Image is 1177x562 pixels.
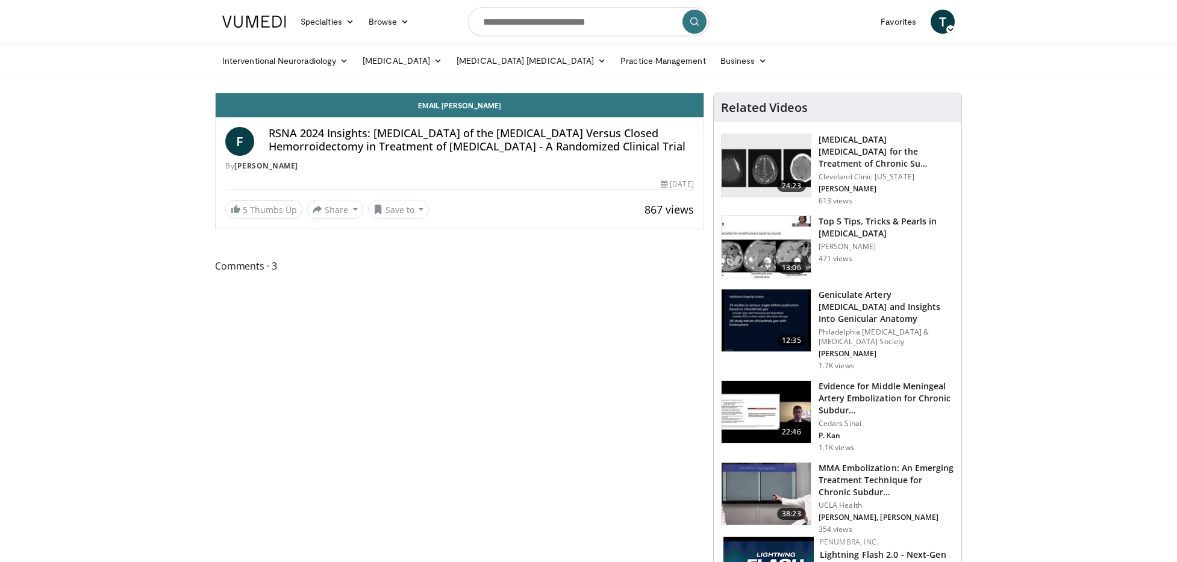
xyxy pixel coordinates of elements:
[645,202,694,217] span: 867 views
[931,10,955,34] a: T
[661,179,693,190] div: [DATE]
[819,242,954,252] p: [PERSON_NAME]
[777,180,806,192] span: 24:23
[819,349,954,359] p: [PERSON_NAME]
[234,161,298,171] a: [PERSON_NAME]
[269,127,694,153] h4: RSNA 2024 Insights: [MEDICAL_DATA] of the [MEDICAL_DATA] Versus Closed Hemorroidectomy in Treatme...
[819,361,854,371] p: 1.7K views
[225,161,694,171] div: By
[819,419,954,428] p: Cedars Sinai
[819,380,954,416] h3: Evidence for Middle Meningeal Artery Embolization for Chronic Subdur…
[361,10,417,34] a: Browse
[215,258,704,274] span: Comments 3
[777,508,806,520] span: 38:23
[307,200,363,219] button: Share
[819,215,954,239] h3: Top 5 Tips, Tricks & Pearls in [MEDICAL_DATA]
[819,443,854,452] p: 1.1K views
[819,327,954,347] p: Philadelphia [MEDICAL_DATA] & [MEDICAL_DATA] Society
[468,7,709,36] input: Search topics, interventions
[777,426,806,438] span: 22:46
[613,49,713,73] a: Practice Management
[721,215,954,279] a: 13:06 Top 5 Tips, Tricks & Pearls in [MEDICAL_DATA] [PERSON_NAME] 471 views
[819,501,954,510] p: UCLA Health
[721,289,954,371] a: 12:35 Geniculate Artery [MEDICAL_DATA] and Insights Into Genicular Anatomy Philadelphia [MEDICAL_...
[873,10,923,34] a: Favorites
[293,10,361,34] a: Specialties
[777,262,806,274] span: 13:06
[713,49,775,73] a: Business
[721,100,808,115] h4: Related Videos
[225,127,254,156] a: F
[819,431,954,440] p: P. Kan
[721,380,954,452] a: 22:46 Evidence for Middle Meningeal Artery Embolization for Chronic Subdur… Cedars Sinai P. Kan 1...
[819,184,954,194] p: [PERSON_NAME]
[722,381,811,443] img: 13311615-811f-411b-abb9-798e807d72d4.150x105_q85_crop-smart_upscale.jpg
[819,172,954,182] p: Cleveland Clinic [US_STATE]
[819,525,852,534] p: 354 views
[819,289,954,325] h3: Geniculate Artery [MEDICAL_DATA] and Insights Into Genicular Anatomy
[722,463,811,525] img: 6a8b347c-63cd-4f6a-bd59-8649ef1555dc.150x105_q85_crop-smart_upscale.jpg
[722,289,811,352] img: 14765255-5e53-4ea1-a55d-e7f6a9a54f47.150x105_q85_crop-smart_upscale.jpg
[721,134,954,206] a: 24:23 [MEDICAL_DATA] [MEDICAL_DATA] for the Treatment of Chronic Su… Cleveland Clinic [US_STATE] ...
[449,49,613,73] a: [MEDICAL_DATA] [MEDICAL_DATA]
[355,49,449,73] a: [MEDICAL_DATA]
[225,200,302,219] a: 5 Thumbs Up
[222,16,286,28] img: VuMedi Logo
[243,204,248,215] span: 5
[777,335,806,347] span: 12:35
[819,462,954,498] h3: MMA Embolization: An Emerging Treatment Technique for Chronic Subdur…
[721,462,954,534] a: 38:23 MMA Embolization: An Emerging Treatment Technique for Chronic Subdur… UCLA Health [PERSON_N...
[819,134,954,170] h3: [MEDICAL_DATA] [MEDICAL_DATA] for the Treatment of Chronic Su…
[722,134,811,197] img: 63821d75-5c38-4ca7-bb29-ce8e35b17261.150x105_q85_crop-smart_upscale.jpg
[215,49,355,73] a: Interventional Neuroradiology
[820,537,878,547] a: Penumbra, Inc.
[819,254,852,264] p: 471 views
[819,513,954,522] p: [PERSON_NAME], [PERSON_NAME]
[216,93,704,117] a: Email [PERSON_NAME]
[722,216,811,279] img: e176b5fd-2514-4f19-8c7e-b3d0060df837.150x105_q85_crop-smart_upscale.jpg
[368,200,429,219] button: Save to
[819,196,852,206] p: 613 views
